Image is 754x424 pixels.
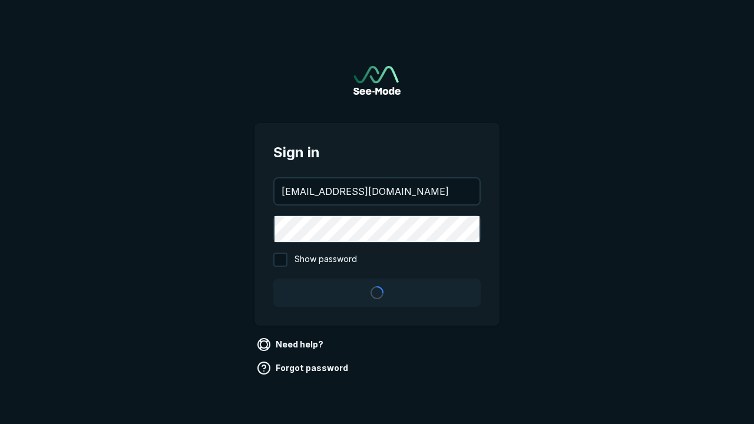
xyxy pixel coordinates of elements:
span: Sign in [273,142,481,163]
a: Forgot password [254,359,353,377]
a: Go to sign in [353,66,401,95]
img: See-Mode Logo [353,66,401,95]
input: your@email.com [275,178,479,204]
a: Need help? [254,335,328,354]
span: Show password [295,253,357,267]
